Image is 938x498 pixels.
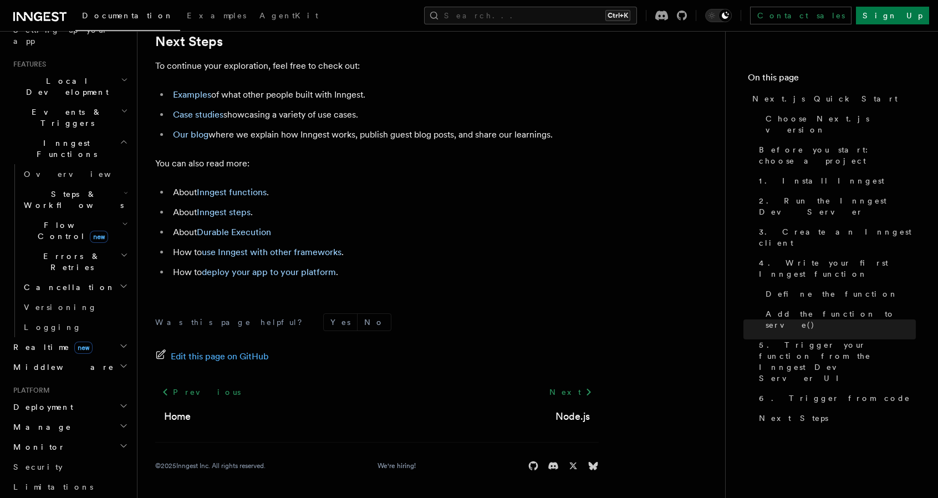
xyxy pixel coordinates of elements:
li: of what other people built with Inngest. [170,87,599,103]
span: new [90,231,108,243]
span: Examples [187,11,246,20]
a: 3. Create an Inngest client [755,222,916,253]
span: Flow Control [19,220,122,242]
a: 5. Trigger your function from the Inngest Dev Server UI [755,335,916,388]
a: Add the function to serve() [761,304,916,335]
span: Cancellation [19,282,115,293]
span: Before you start: choose a project [759,144,916,166]
a: Documentation [75,3,180,31]
button: No [358,314,391,331]
a: use Inngest with other frameworks [202,247,341,257]
span: Logging [24,323,81,332]
span: Versioning [24,303,97,312]
li: where we explain how Inngest works, publish guest blog posts, and share our learnings. [170,127,599,143]
span: 2. Run the Inngest Dev Server [759,195,916,217]
a: Before you start: choose a project [755,140,916,171]
kbd: Ctrl+K [605,10,630,21]
a: Security [9,457,130,477]
button: Deployment [9,397,130,417]
button: Inngest Functions [9,133,130,164]
span: Edit this page on GitHub [171,349,269,364]
span: 1. Install Inngest [759,175,884,186]
a: Home [164,409,191,424]
a: Next [543,382,599,402]
a: Examples [180,3,253,30]
a: Edit this page on GitHub [155,349,269,364]
a: 1. Install Inngest [755,171,916,191]
a: Durable Execution [197,227,271,237]
span: Limitations [13,482,93,491]
span: AgentKit [259,11,318,20]
span: Manage [9,421,72,433]
span: Middleware [9,362,114,373]
span: Monitor [9,441,65,453]
a: Next.js Quick Start [748,89,916,109]
button: Errors & Retries [19,246,130,277]
span: 4. Write your first Inngest function [759,257,916,280]
span: 6. Trigger from code [759,393,910,404]
a: Examples [173,89,211,100]
a: 4. Write your first Inngest function [755,253,916,284]
li: How to . [170,265,599,280]
li: showcasing a variety of use cases. [170,107,599,123]
button: Monitor [9,437,130,457]
a: Choose Next.js version [761,109,916,140]
h4: On this page [748,71,916,89]
span: Features [9,60,46,69]
button: Middleware [9,357,130,377]
span: Documentation [82,11,174,20]
a: Contact sales [750,7,852,24]
a: Node.js [555,409,590,424]
span: Choose Next.js version [766,113,916,135]
a: Limitations [9,477,130,497]
a: Versioning [19,297,130,317]
span: Local Development [9,75,121,98]
span: Security [13,463,63,471]
li: About . [170,205,599,220]
span: Next.js Quick Start [752,93,898,104]
li: About [170,225,599,240]
span: Events & Triggers [9,106,121,129]
a: 6. Trigger from code [755,388,916,408]
a: Previous [155,382,247,402]
span: Errors & Retries [19,251,120,273]
span: Overview [24,170,138,179]
button: Realtimenew [9,337,130,357]
a: Our blog [173,129,208,140]
a: Overview [19,164,130,184]
span: Steps & Workflows [19,189,124,211]
a: Case studies [173,109,223,120]
a: Logging [19,317,130,337]
button: Search...Ctrl+K [424,7,637,24]
a: Inngest functions [197,187,267,197]
button: Manage [9,417,130,437]
button: Flow Controlnew [19,215,130,246]
p: Was this page helpful? [155,317,310,328]
p: To continue your exploration, feel free to check out: [155,58,599,74]
button: Steps & Workflows [19,184,130,215]
span: new [74,342,93,354]
button: Cancellation [19,277,130,297]
span: Add the function to serve() [766,308,916,331]
span: 5. Trigger your function from the Inngest Dev Server UI [759,339,916,384]
a: 2. Run the Inngest Dev Server [755,191,916,222]
a: Define the function [761,284,916,304]
span: Realtime [9,342,93,353]
button: Toggle dark mode [705,9,732,22]
button: Events & Triggers [9,102,130,133]
li: How to . [170,245,599,260]
a: Setting up your app [9,20,130,51]
div: Inngest Functions [9,164,130,337]
a: Sign Up [856,7,929,24]
span: Platform [9,386,50,395]
a: We're hiring! [378,461,416,470]
span: 3. Create an Inngest client [759,226,916,248]
span: Deployment [9,402,73,413]
span: Next Steps [759,413,828,424]
p: You can also read more: [155,156,599,171]
button: Yes [324,314,357,331]
a: Next Steps [155,34,223,49]
span: Define the function [766,288,898,299]
div: © 2025 Inngest Inc. All rights reserved. [155,461,266,470]
button: Local Development [9,71,130,102]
